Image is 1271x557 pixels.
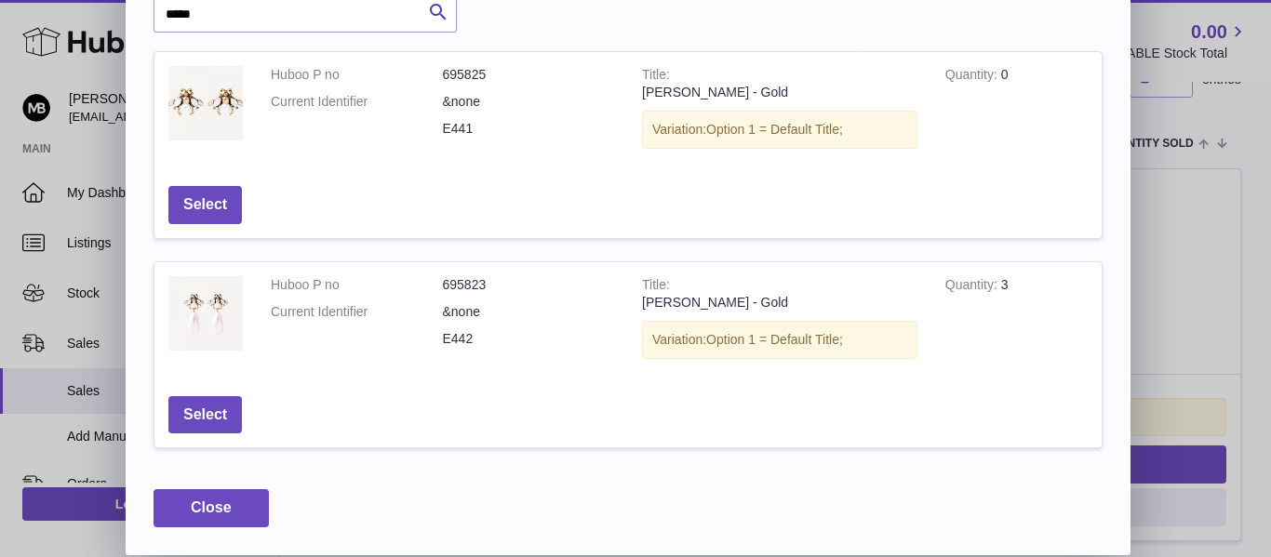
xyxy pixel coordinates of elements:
button: Select [168,186,242,224]
button: Close [154,489,269,527]
div: Variation: [642,321,917,359]
span: Option 1 = Default Title; [706,122,843,137]
dt: Current Identifier [271,93,443,111]
dd: 695825 [443,66,615,84]
td: 0 [931,52,1102,172]
div: [PERSON_NAME] - Gold [642,84,917,101]
strong: Quantity [945,67,1001,86]
strong: Title [642,67,670,86]
span: Option 1 = Default Title; [706,332,843,347]
img: Lilly Earrings - Gold [168,66,243,140]
dd: E441 [443,120,615,138]
div: [PERSON_NAME] - Gold [642,294,917,312]
dd: &none [443,93,615,111]
span: Close [191,499,232,515]
dd: E442 [443,330,615,348]
button: Select [168,396,242,434]
dd: &none [443,303,615,321]
div: Variation: [642,111,917,149]
dd: 695823 [443,276,615,294]
img: Lilly Earrings - Gold [168,276,243,351]
strong: Title [642,277,670,297]
dt: Huboo P no [271,66,443,84]
td: 3 [931,262,1102,382]
dt: Huboo P no [271,276,443,294]
dt: Current Identifier [271,303,443,321]
strong: Quantity [945,277,1001,297]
